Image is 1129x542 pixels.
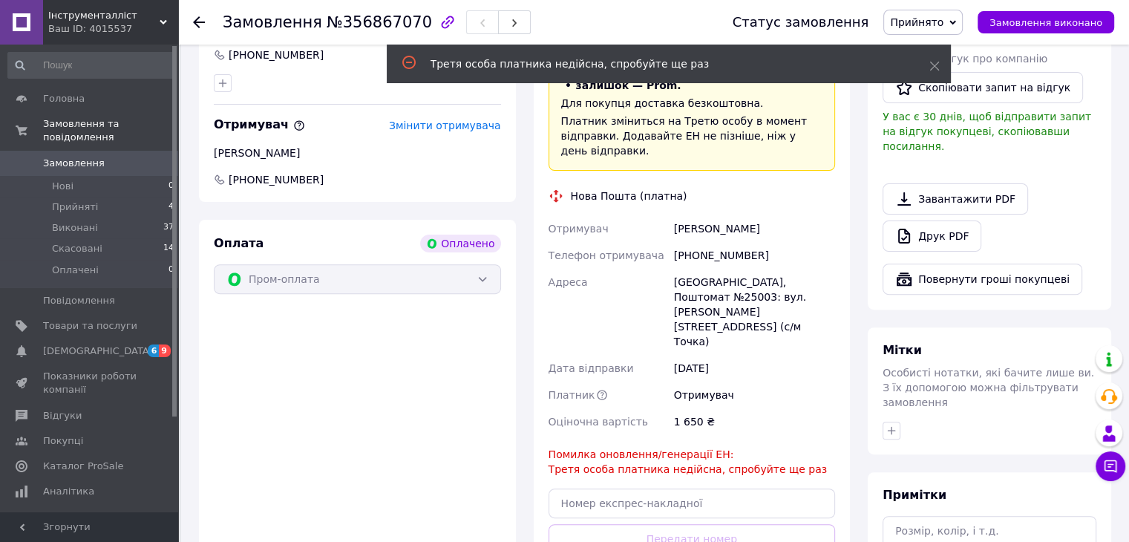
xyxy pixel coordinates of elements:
[420,235,500,252] div: Оплачено
[549,223,609,235] span: Отримувач
[561,96,823,111] div: Для покупця доставка безкоштовна.
[227,48,325,62] div: [PHONE_NUMBER]
[989,17,1102,28] span: Замовлення виконано
[168,180,174,193] span: 0
[52,200,98,214] span: Прийняті
[193,15,205,30] div: Повернутися назад
[159,345,171,357] span: 9
[567,189,691,203] div: Нова Пошта (платна)
[883,367,1094,408] span: Особисті нотатки, які бачите лише ви. З їх допомогою можна фільтрувати замовлення
[671,242,838,269] div: [PHONE_NUMBER]
[549,416,648,428] span: Оціночна вартість
[549,249,664,261] span: Телефон отримувача
[978,11,1114,33] button: Замовлення виконано
[148,345,160,357] span: 6
[883,343,922,357] span: Мітки
[733,15,869,30] div: Статус замовлення
[48,9,160,22] span: Інструменталліст
[163,221,174,235] span: 37
[549,362,634,374] span: Дата відправки
[43,345,153,358] span: [DEMOGRAPHIC_DATA]
[43,370,137,396] span: Показники роботи компанії
[43,319,137,333] span: Товари та послуги
[883,183,1028,215] a: Завантажити PDF
[43,460,123,473] span: Каталог ProSale
[890,16,943,28] span: Прийнято
[168,264,174,277] span: 0
[168,200,174,214] span: 4
[431,56,892,71] div: Третя особа платника недійсна, спробуйте ще раз
[214,146,501,160] div: [PERSON_NAME]
[52,264,99,277] span: Оплачені
[883,53,1047,65] span: Запит на відгук про компанію
[883,264,1082,295] button: Повернути гроші покупцеві
[214,117,305,131] span: Отримувач
[671,408,838,435] div: 1 650 ₴
[227,172,325,187] span: [PHONE_NUMBER]
[883,221,981,252] a: Друк PDF
[883,72,1083,103] button: Скопіювати запит на відгук
[1096,451,1125,481] button: Чат з покупцем
[671,215,838,242] div: [PERSON_NAME]
[43,409,82,422] span: Відгуки
[549,276,588,288] span: Адреса
[214,236,264,250] span: Оплата
[549,448,828,475] span: Помилка оновлення/генерації ЕН: Третя особа платника недійсна, спробуйте ще раз
[327,13,432,31] span: №356867070
[671,382,838,408] div: Отримувач
[549,489,836,518] input: Номер експрес-накладної
[43,485,94,498] span: Аналітика
[883,111,1091,152] span: У вас є 30 днів, щоб відправити запит на відгук покупцеві, скопіювавши посилання.
[43,510,137,537] span: Управління сайтом
[549,389,595,401] span: Платник
[43,92,85,105] span: Головна
[389,120,501,131] span: Змінити отримувача
[52,180,73,193] span: Нові
[561,114,823,158] div: Платник зміниться на Третю особу в момент відправки. Додавайте ЕН не пізніше, ніж у день відправки.
[48,22,178,36] div: Ваш ID: 4015537
[671,269,838,355] div: [GEOGRAPHIC_DATA], Поштомат №25003: вул. [PERSON_NAME][STREET_ADDRESS] (с/м Точка)
[223,13,322,31] span: Замовлення
[883,488,946,502] span: Примітки
[43,294,115,307] span: Повідомлення
[52,242,102,255] span: Скасовані
[7,52,175,79] input: Пошук
[52,221,98,235] span: Виконані
[671,355,838,382] div: [DATE]
[163,242,174,255] span: 14
[43,117,178,144] span: Замовлення та повідомлення
[43,157,105,170] span: Замовлення
[43,434,83,448] span: Покупці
